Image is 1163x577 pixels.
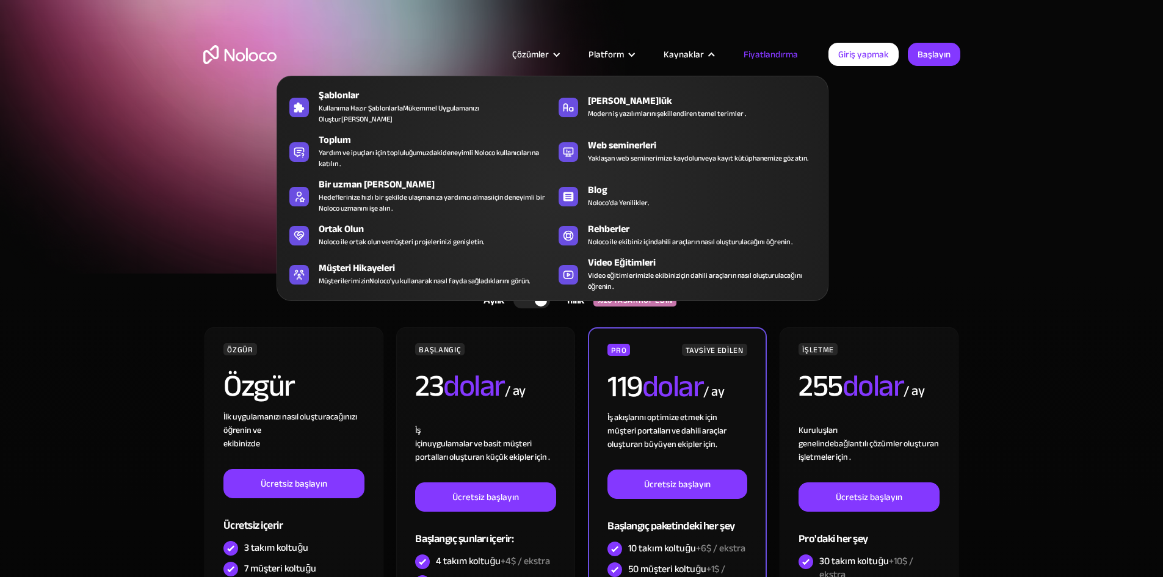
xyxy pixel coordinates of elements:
a: Ücretsiz başlayın [799,482,939,512]
font: Platform [589,46,624,63]
font: PRO [611,343,626,358]
a: ToplumYardım ve ipuçları için topluluğumuzdakideneyimli Noloco kullanıcılarına katılın . [283,130,553,172]
a: ŞablonlarKullanıma Hazır ŞablonlarlaMükemmel Uygulamanızı Oluştur[PERSON_NAME] [283,85,553,127]
font: / ay [505,378,526,404]
font: Noloco ile ortak olun ve [319,235,389,249]
div: Çözümler [497,46,573,62]
font: Rehberler [588,220,629,238]
font: Ücretsiz başlayın [452,488,519,506]
a: Ev [203,45,277,64]
font: Giriş yapmak [838,46,889,63]
font: Müşteri Hikayeleri [319,259,395,277]
font: 30 takım koltuğu [819,552,889,570]
font: +4$ / ekstra [501,552,550,570]
font: Noloco ile ekibiniz için [588,235,654,249]
font: İŞLETME [802,343,833,357]
font: Web seminerleri [588,136,656,154]
div: Kaynaklar [648,46,728,62]
font: Özgür [223,357,295,415]
a: Ücretsiz başlayın [607,470,747,499]
font: Müşterilerimizin [319,274,369,288]
font: için [415,435,427,452]
font: dolar [842,357,904,415]
div: Platform [573,46,648,62]
font: Video Eğitimleri [588,253,656,272]
font: Fiyatlandırma [744,46,798,63]
a: Video EğitimleriVideo eğitimlerimizle ekibiniziçin dahili araçların nasıl oluşturulacağını öğrenin . [553,253,822,294]
font: Video eğitimlerimizle ekibiniz [588,269,679,282]
font: / ay [904,378,924,404]
font: 119 [607,358,642,415]
a: BlogNoloco'da Yenilikler. [553,175,822,216]
font: Blog [588,181,607,199]
font: Toplum [319,131,351,149]
font: Kuruluşları [799,422,838,438]
font: Noloco'da Yenilikler. [588,196,649,209]
font: Noloco'yu kullanarak nasıl fayda sağladıklarını görün. [369,274,531,288]
a: Ortak OlunNoloco ile ortak olun vemüşteri projelerinizi genişletin. [283,219,553,250]
font: için dahili araçların nasıl oluşturulacağını öğrenin . [588,269,802,293]
a: Web seminerleriYaklaşan web seminerimize kaydolunveya kayıt kütüphanemize göz atın. [553,130,822,172]
font: Kullanıma Hazır Şablonlarla [319,101,403,115]
font: Yaklaşan web seminerimize kaydolun [588,151,701,165]
a: Giriş yapmak [828,43,899,66]
font: deneyimli Noloco kullanıcılarına katılın . [319,146,540,170]
font: Şablonlar [319,86,359,104]
font: ekibinizde [223,435,260,452]
font: Pro'daki her şey [799,529,868,549]
font: Başlangıç ​​şunları içerir: [415,529,513,549]
a: RehberlerNoloco ile ekibiniz içindahili araçların nasıl oluşturulacağını öğrenin . [553,219,822,250]
font: 10 takım koltuğu [628,539,696,557]
a: Fiyatlandırma [728,46,813,62]
font: Ortak Olun [319,220,364,238]
font: Modern iş yazılımlarını [588,107,657,120]
a: Ücretsiz başlayın [415,482,556,512]
font: için deneyimli bir Noloco uzmanını işe alın . [319,191,545,215]
nav: Kaynaklar [277,59,828,301]
font: Kaynaklar [664,46,704,63]
font: Ücretsiz başlayın [836,488,902,506]
font: Mükemmel Uygulamanızı Oluştur[PERSON_NAME] [319,101,479,126]
font: ÖZGÜR [227,343,253,357]
font: Başlangıç ​​paketindeki her şey [607,516,734,536]
font: Başlayın [918,46,951,63]
font: Ücretsiz başlayın [644,476,711,493]
a: [PERSON_NAME]lükModern iş yazılımlarınışekillendiren temel terimler . [553,85,822,127]
font: dahili araçların nasıl oluşturulacağını öğrenin . [654,235,792,249]
font: İş akışlarını optimize etmek için müşteri portalları ve dahili araçlar oluşturan büyüyen ekipler ... [607,409,726,452]
font: dolar [443,357,505,415]
font: Ücretsiz içerir [223,515,283,535]
font: +6$ / ekstra [696,539,745,557]
font: [PERSON_NAME]lük [588,92,672,110]
font: Bir uzman [PERSON_NAME] [319,175,435,194]
a: Başlayın [908,43,960,66]
a: Ücretsiz başlayın [223,469,364,498]
font: Çözümler [512,46,549,63]
font: Yardım ve ipuçları için topluluğumuzdaki [319,146,443,159]
a: Bir uzman [PERSON_NAME]Hedeflerinize hızlı bir şekilde ulaşmanıza yardımcı olmasıiçin deneyimli b... [283,175,553,216]
font: BAŞLANGIÇ [419,343,461,357]
font: dolar [642,358,704,415]
font: veya kayıt kütüphanemize göz atın. [701,151,808,165]
font: 4 takım koltuğu [436,552,501,570]
font: genelinde [799,435,834,452]
font: TAVSİYE EDİLEN [686,343,744,358]
font: 3 takım koltuğu [244,539,308,557]
a: Müşteri HikayeleriMüşterilerimizinNoloco'yu kullanarak nasıl fayda sağladıklarını görün. [283,253,553,294]
font: uygulamalar ve basit müşteri portalları oluşturan küçük ekipler için . [415,435,550,465]
font: / ay [703,379,724,404]
font: İş [415,422,421,438]
font: 255 [799,357,842,415]
font: müşteri projelerinizi genişletin. [389,235,484,249]
font: şekillendiren temel terimler . [657,107,746,120]
font: İlk uygulamanızı nasıl oluşturacağınızı öğrenin ve [223,408,357,438]
font: 23 [415,357,443,415]
font: Hedeflerinize hızlı bir şekilde ulaşmanıza yardımcı olması [319,191,493,204]
font: Ücretsiz başlayın [261,475,327,492]
font: bağlantılı çözümler oluşturan işletmeler için . [799,435,939,465]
